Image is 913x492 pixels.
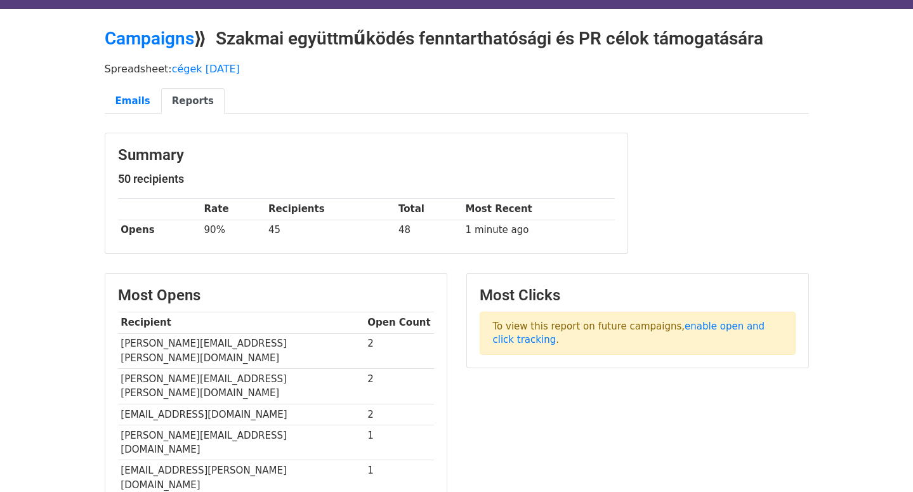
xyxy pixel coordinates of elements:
[365,312,434,333] th: Open Count
[118,404,365,425] td: [EMAIL_ADDRESS][DOMAIN_NAME]
[118,425,365,460] td: [PERSON_NAME][EMAIL_ADDRESS][DOMAIN_NAME]
[105,88,161,114] a: Emails
[105,28,194,49] a: Campaigns
[480,286,796,305] h3: Most Clicks
[365,404,434,425] td: 2
[365,333,434,369] td: 2
[118,172,615,186] h5: 50 recipients
[201,199,266,220] th: Rate
[480,312,796,355] p: To view this report on future campaigns, .
[365,369,434,404] td: 2
[118,220,201,241] th: Opens
[265,220,395,241] td: 45
[118,312,365,333] th: Recipient
[118,286,434,305] h3: Most Opens
[172,63,240,75] a: cégek [DATE]
[161,88,225,114] a: Reports
[201,220,266,241] td: 90%
[118,369,365,404] td: [PERSON_NAME][EMAIL_ADDRESS][PERSON_NAME][DOMAIN_NAME]
[105,28,809,50] h2: ⟫ Szakmai együttműködés fenntarthatósági és PR célok támogatására
[395,199,463,220] th: Total
[265,199,395,220] th: Recipients
[463,220,615,241] td: 1 minute ago
[463,199,615,220] th: Most Recent
[118,333,365,369] td: [PERSON_NAME][EMAIL_ADDRESS][PERSON_NAME][DOMAIN_NAME]
[395,220,463,241] td: 48
[118,146,615,164] h3: Summary
[850,431,913,492] iframe: Chat Widget
[105,62,809,76] p: Spreadsheet:
[365,425,434,460] td: 1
